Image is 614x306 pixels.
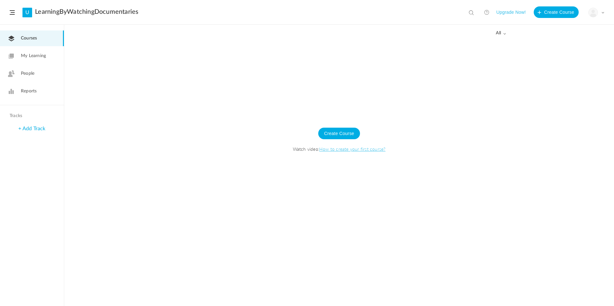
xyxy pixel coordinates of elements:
img: user-image.png [589,8,598,17]
span: My Learning [21,53,46,59]
button: Upgrade Now! [496,6,526,18]
span: Watch video: [71,146,608,152]
a: + Add Track [18,126,45,131]
span: all [496,30,506,36]
a: LearningByWatchingDocumentaries [35,8,138,16]
span: Courses [21,35,37,42]
span: Reports [21,88,37,95]
button: Create Course [318,128,360,139]
a: How to create your first course? [319,146,385,152]
a: U [22,8,32,17]
span: People [21,70,34,77]
button: Create Course [534,6,579,18]
h4: Tracks [10,113,53,119]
